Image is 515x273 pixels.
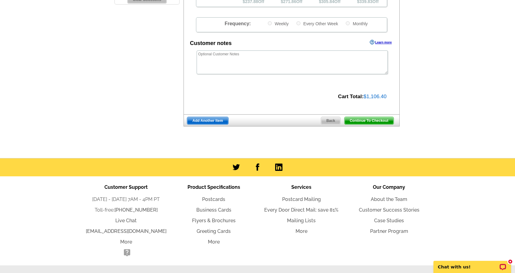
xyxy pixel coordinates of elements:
iframe: LiveChat chat widget [429,254,515,273]
span: Frequency: [225,21,251,26]
a: [PHONE_NUMBER] [114,207,158,213]
label: Every Other Week [296,21,338,26]
span: Product Specifications [187,184,240,190]
a: Learn more [370,40,392,45]
strong: Cart Total: [338,94,364,99]
a: More [208,239,220,245]
input: Monthly [346,21,350,25]
span: Add Another Item [187,117,228,124]
a: Partner Program [370,228,408,234]
a: About the Team [371,196,407,202]
a: Flyers & Brochures [192,218,236,223]
span: Customer Support [104,184,148,190]
span: $1,106.40 [363,94,387,99]
a: Mailing Lists [287,218,316,223]
a: [EMAIL_ADDRESS][DOMAIN_NAME] [86,228,166,234]
a: Business Cards [196,207,231,213]
a: Back [321,117,341,125]
input: Every Other Week [296,21,300,25]
span: Services [291,184,311,190]
a: More [296,228,307,234]
li: Toll-free: [82,206,170,214]
label: Monthly [345,21,368,26]
a: Greeting Cards [197,228,231,234]
label: Weekly [267,21,289,26]
div: Customer notes [190,39,232,47]
input: Weekly [268,21,272,25]
span: Our Company [373,184,405,190]
a: Customer Success Stories [359,207,419,213]
a: Postcard Mailing [282,196,321,202]
li: [DATE] - [DATE] 7AM - 4PM PT [82,196,170,203]
a: Postcards [202,196,225,202]
span: Continue To Checkout [345,117,394,124]
a: More [120,239,132,245]
span: Back [321,117,340,124]
a: Every Door Direct Mail: save 81% [264,207,338,213]
a: Case Studies [374,218,404,223]
a: Live Chat [115,218,137,223]
a: Add Another Item [187,117,228,125]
